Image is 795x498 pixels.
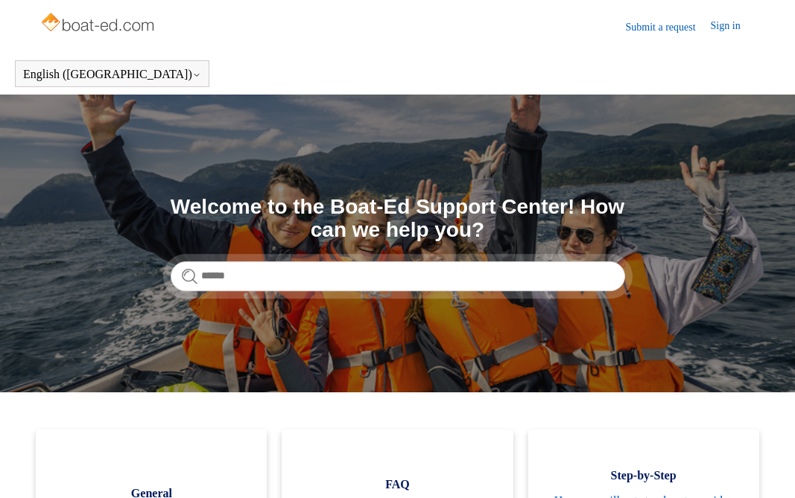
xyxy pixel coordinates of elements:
[171,196,625,242] h1: Welcome to the Boat-Ed Support Center! How can we help you?
[711,18,756,36] a: Sign in
[171,261,625,291] input: Search
[625,19,710,35] a: Submit a request
[304,476,490,494] span: FAQ
[23,68,201,81] button: English ([GEOGRAPHIC_DATA])
[551,467,737,485] span: Step-by-Step
[39,9,158,39] img: Boat-Ed Help Center home page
